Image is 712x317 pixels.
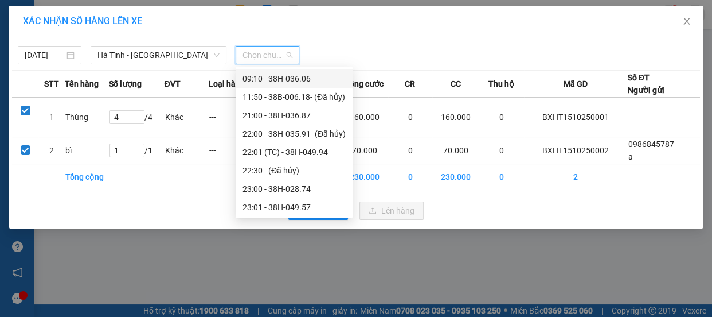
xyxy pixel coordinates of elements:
div: 23:01 - 38H-049.57 [242,201,346,214]
td: BXHT1510250002 [524,137,628,164]
span: Chọn chuyến [242,47,292,64]
div: 09:10 - 38H-036.06 [242,72,346,85]
td: Thùng [65,98,109,137]
td: 70.000 [341,137,388,164]
td: 230.000 [341,164,388,190]
span: Mã GD [564,78,588,90]
td: 0 [388,137,432,164]
span: 0986845787 [628,140,674,149]
td: --- [209,137,253,164]
td: / 4 [109,98,165,137]
td: 0 [480,98,524,137]
span: Loại hàng [209,78,245,90]
div: 22:00 - 38H-035.91 - (Đã hủy) [242,127,346,140]
div: 11:50 - 38B-006.18 - (Đã hủy) [242,91,346,103]
div: 21:00 - 38H-036.87 [242,109,346,122]
td: 70.000 [432,137,480,164]
span: XÁC NHẬN SỐ HÀNG LÊN XE [23,16,142,26]
div: Số ĐT Người gửi [628,71,664,96]
td: BXHT1510250001 [524,98,628,137]
span: close [682,17,691,26]
span: CR [405,78,415,90]
td: 0 [388,164,432,190]
button: uploadLên hàng [359,202,424,220]
td: / 1 [109,137,165,164]
td: 230.000 [432,164,480,190]
input: 15/10/2025 [25,49,64,61]
td: 2 [38,137,65,164]
td: 2 [524,164,628,190]
span: Số lượng [109,78,142,90]
td: Khác [165,98,209,137]
span: Tổng cước [345,78,384,90]
td: 0 [480,137,524,164]
div: 23:00 - 38H-028.74 [242,183,346,195]
td: 160.000 [341,98,388,137]
td: 160.000 [432,98,480,137]
span: STT [44,78,59,90]
span: a [628,152,633,161]
span: down [213,52,220,59]
span: CC [451,78,461,90]
td: bì [65,137,109,164]
button: Close [671,6,703,38]
span: Thu hộ [488,78,514,90]
span: Tên hàng [65,78,99,90]
td: Khác [165,137,209,164]
div: 22:01 (TC) - 38H-049.94 [242,146,346,158]
div: 22:30 - (Đã hủy) [242,164,346,177]
span: ĐVT [165,78,181,90]
td: 0 [388,98,432,137]
td: 1 [38,98,65,137]
td: 0 [480,164,524,190]
td: --- [209,98,253,137]
td: Tổng cộng [65,164,109,190]
span: Hà Tĩnh - Hà Nội [97,47,220,64]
